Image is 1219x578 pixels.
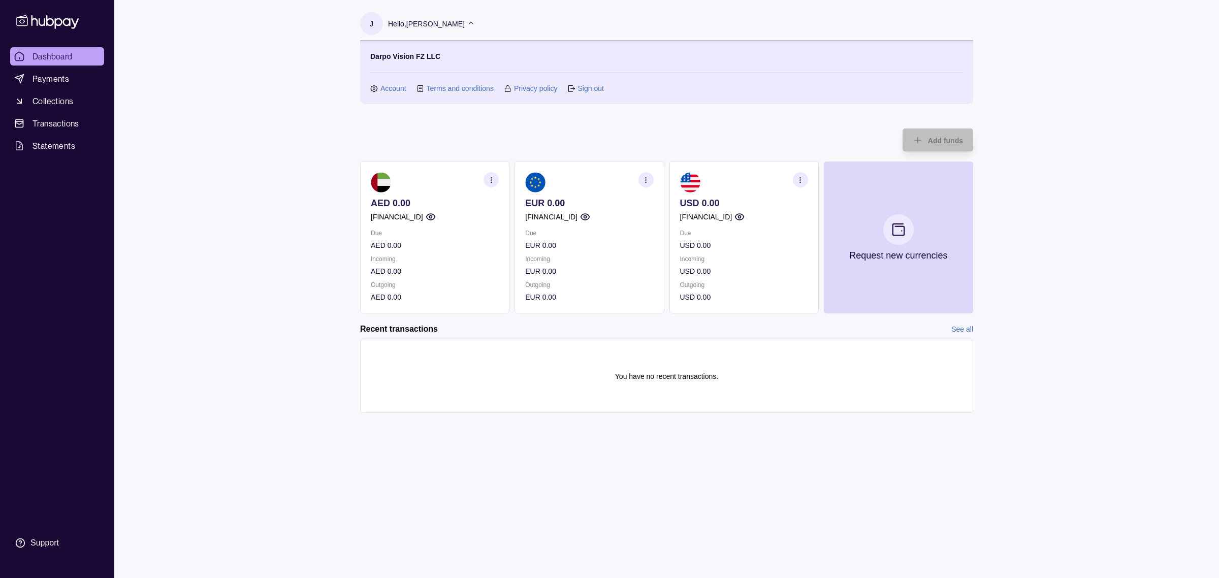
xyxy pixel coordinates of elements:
[371,279,499,291] p: Outgoing
[33,140,75,152] span: Statements
[514,83,558,94] a: Privacy policy
[370,51,440,62] p: Darpo Vision FZ LLC
[380,83,406,94] a: Account
[371,292,499,303] p: AED 0.00
[680,253,808,265] p: Incoming
[525,172,546,192] img: eu
[680,292,808,303] p: USD 0.00
[33,95,73,107] span: Collections
[680,228,808,239] p: Due
[615,371,718,382] p: You have no recent transactions.
[578,83,603,94] a: Sign out
[525,228,653,239] p: Due
[680,211,732,222] p: [FINANCIAL_ID]
[33,73,69,85] span: Payments
[680,240,808,251] p: USD 0.00
[525,240,653,251] p: EUR 0.00
[360,324,438,335] h2: Recent transactions
[525,266,653,277] p: EUR 0.00
[10,47,104,66] a: Dashboard
[371,198,499,209] p: AED 0.00
[33,50,73,62] span: Dashboard
[371,253,499,265] p: Incoming
[680,279,808,291] p: Outgoing
[427,83,494,94] a: Terms and conditions
[525,198,653,209] p: EUR 0.00
[525,292,653,303] p: EUR 0.00
[10,92,104,110] a: Collections
[824,162,973,313] button: Request new currencies
[10,114,104,133] a: Transactions
[903,129,973,151] button: Add funds
[680,198,808,209] p: USD 0.00
[371,266,499,277] p: AED 0.00
[680,266,808,277] p: USD 0.00
[10,70,104,88] a: Payments
[370,18,373,29] p: J
[371,172,391,192] img: ae
[680,172,700,192] img: us
[371,211,423,222] p: [FINANCIAL_ID]
[928,137,963,145] span: Add funds
[371,240,499,251] p: AED 0.00
[525,211,578,222] p: [FINANCIAL_ID]
[30,537,59,549] div: Support
[10,137,104,155] a: Statements
[951,324,973,335] a: See all
[10,532,104,554] a: Support
[849,250,947,261] p: Request new currencies
[525,253,653,265] p: Incoming
[33,117,79,130] span: Transactions
[371,228,499,239] p: Due
[388,18,465,29] p: Hello, [PERSON_NAME]
[525,279,653,291] p: Outgoing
